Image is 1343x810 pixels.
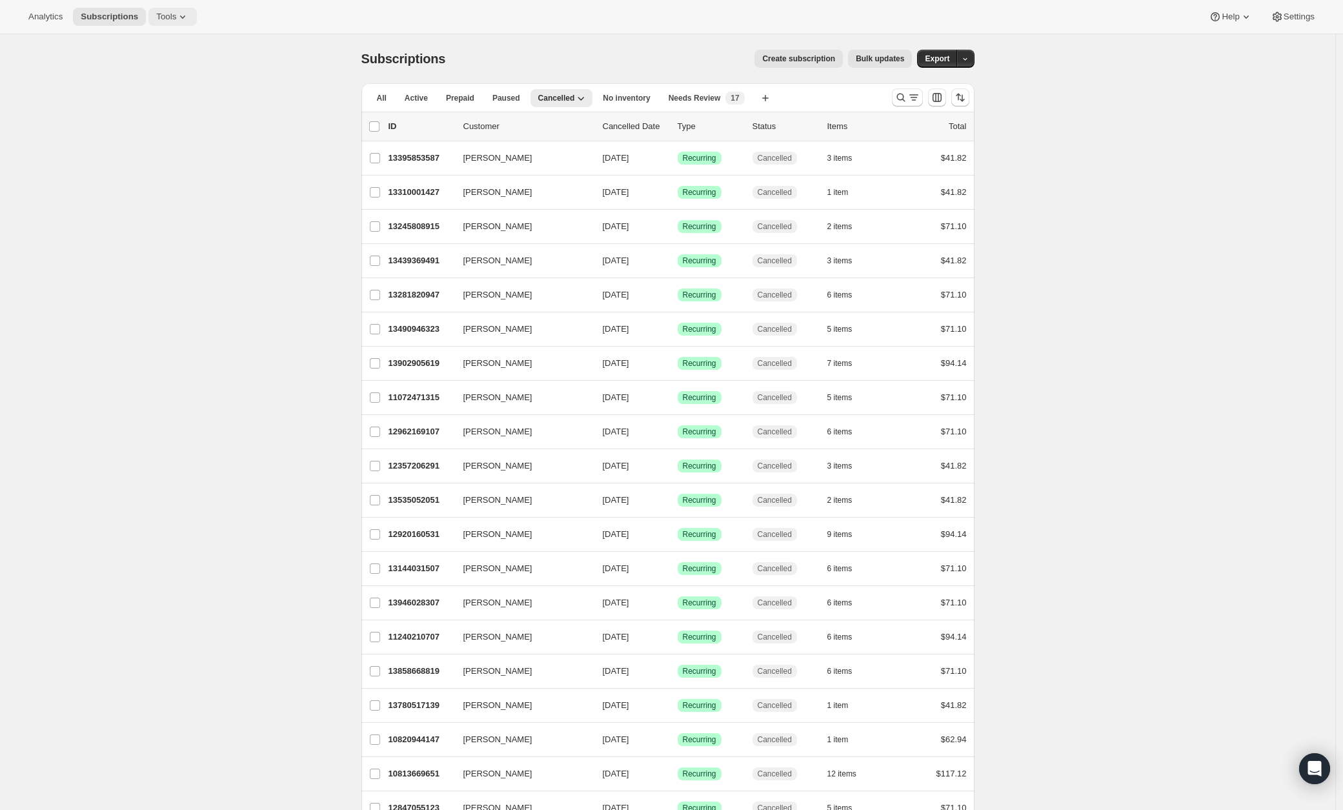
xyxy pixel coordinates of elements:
span: [DATE] [603,427,629,436]
span: Recurring [683,495,716,505]
span: Recurring [683,221,716,232]
span: [DATE] [603,392,629,402]
span: Cancelled [758,769,792,779]
div: Items [827,120,892,133]
button: 12 items [827,765,871,783]
button: 6 items [827,286,867,304]
span: [DATE] [603,529,629,539]
span: [DATE] [603,290,629,299]
button: Export [917,50,957,68]
span: Recurring [683,324,716,334]
span: $71.10 [941,427,967,436]
span: Recurring [683,256,716,266]
span: $41.82 [941,700,967,710]
button: [PERSON_NAME] [456,250,585,271]
span: 1 item [827,187,849,197]
div: 12962169107[PERSON_NAME][DATE]SuccessRecurringCancelled6 items$71.10 [389,423,967,441]
button: Create new view [755,89,776,107]
div: 13144031507[PERSON_NAME][DATE]SuccessRecurringCancelled6 items$71.10 [389,560,967,578]
span: Cancelled [758,427,792,437]
span: Subscriptions [361,52,446,66]
p: 12357206291 [389,460,453,472]
button: 6 items [827,594,867,612]
span: 3 items [827,461,853,471]
span: [DATE] [603,187,629,197]
div: 13780517139[PERSON_NAME][DATE]SuccessRecurringCancelled1 item$41.82 [389,696,967,714]
span: Cancelled [758,290,792,300]
span: Cancelled [758,734,792,745]
span: $41.82 [941,153,967,163]
span: Cancelled [758,495,792,505]
p: 13858668819 [389,665,453,678]
button: 9 items [827,525,867,543]
span: [DATE] [603,461,629,471]
button: 5 items [827,320,867,338]
span: $71.10 [941,324,967,334]
button: [PERSON_NAME] [456,285,585,305]
span: Settings [1284,12,1315,22]
span: $41.82 [941,187,967,197]
span: [PERSON_NAME] [463,425,532,438]
span: [DATE] [603,221,629,231]
span: Cancelled [758,153,792,163]
span: $41.82 [941,495,967,505]
span: Cancelled [758,632,792,642]
span: Recurring [683,598,716,608]
span: 17 [731,93,739,103]
button: 7 items [827,354,867,372]
span: [PERSON_NAME] [463,460,532,472]
button: [PERSON_NAME] [456,182,585,203]
div: 13439369491[PERSON_NAME][DATE]SuccessRecurringCancelled3 items$41.82 [389,252,967,270]
span: $71.10 [941,221,967,231]
span: 5 items [827,324,853,334]
p: 13946028307 [389,596,453,609]
span: [PERSON_NAME] [463,562,532,575]
button: 2 items [827,218,867,236]
button: 5 items [827,389,867,407]
span: Recurring [683,153,716,163]
span: [PERSON_NAME] [463,152,532,165]
p: 12920160531 [389,528,453,541]
div: 13535052051[PERSON_NAME][DATE]SuccessRecurringCancelled2 items$41.82 [389,491,967,509]
span: 3 items [827,153,853,163]
div: 10820944147[PERSON_NAME][DATE]SuccessRecurringCancelled1 item$62.94 [389,731,967,749]
span: [PERSON_NAME] [463,289,532,301]
button: 6 items [827,560,867,578]
span: Recurring [683,461,716,471]
p: Cancelled Date [603,120,667,133]
span: [PERSON_NAME] [463,631,532,643]
span: [PERSON_NAME] [463,254,532,267]
div: 10813669651[PERSON_NAME][DATE]SuccessRecurringCancelled12 items$117.12 [389,765,967,783]
button: [PERSON_NAME] [456,148,585,168]
span: Recurring [683,563,716,574]
span: 1 item [827,700,849,711]
button: [PERSON_NAME] [456,319,585,339]
span: Cancelled [758,221,792,232]
span: Export [925,54,949,64]
button: Sort the results [951,88,969,106]
span: $71.10 [941,290,967,299]
span: 5 items [827,392,853,403]
span: $62.94 [941,734,967,744]
span: [PERSON_NAME] [463,767,532,780]
div: 13490946323[PERSON_NAME][DATE]SuccessRecurringCancelled5 items$71.10 [389,320,967,338]
span: 6 items [827,290,853,300]
button: 6 items [827,662,867,680]
span: Paused [492,93,520,103]
p: 10820944147 [389,733,453,746]
button: Analytics [21,8,70,26]
button: 3 items [827,149,867,167]
p: 13439369491 [389,254,453,267]
span: $71.10 [941,392,967,402]
p: 12962169107 [389,425,453,438]
button: Customize table column order and visibility [928,88,946,106]
button: Tools [148,8,197,26]
button: [PERSON_NAME] [456,456,585,476]
span: Analytics [28,12,63,22]
p: 11240210707 [389,631,453,643]
span: [DATE] [603,153,629,163]
p: 13780517139 [389,699,453,712]
span: 2 items [827,221,853,232]
div: 11072471315[PERSON_NAME][DATE]SuccessRecurringCancelled5 items$71.10 [389,389,967,407]
span: Cancelled [758,666,792,676]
